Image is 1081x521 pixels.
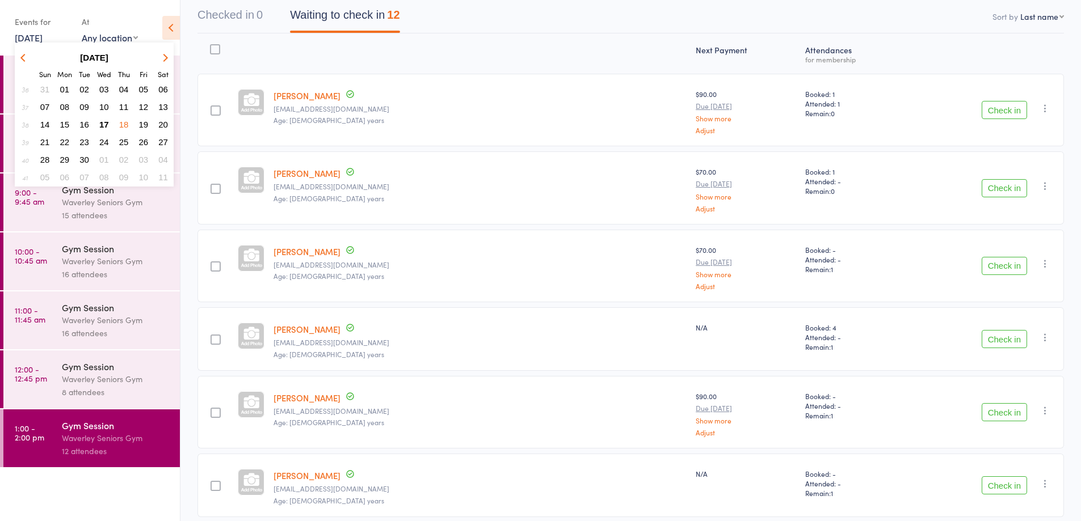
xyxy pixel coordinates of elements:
small: Due [DATE] [696,180,796,188]
button: 24 [95,134,113,150]
span: Attended: - [805,332,903,342]
button: 19 [135,117,153,132]
button: 07 [75,170,93,185]
button: 18 [115,117,133,132]
span: Age: [DEMOGRAPHIC_DATA] years [274,417,384,427]
small: ingagray@gmail.com [274,338,687,346]
span: 15 [60,120,70,129]
span: Age: [DEMOGRAPHIC_DATA] years [274,271,384,281]
button: 07 [36,99,54,115]
span: 0 [831,186,835,196]
a: Show more [696,115,796,122]
span: Booked: - [805,245,903,255]
span: 09 [79,102,89,112]
small: Wednesday [97,69,111,79]
em: 41 [22,173,28,182]
button: 31 [36,82,54,97]
button: 30 [75,152,93,167]
button: Check in [982,476,1027,494]
button: 05 [36,170,54,185]
small: abitzfamily@gmail.com [274,105,687,113]
a: Show more [696,193,796,200]
div: N/A [696,469,796,478]
a: [DATE] [15,31,43,44]
small: Due [DATE] [696,102,796,110]
button: 25 [115,134,133,150]
div: $90.00 [696,89,796,134]
button: Check in [982,179,1027,197]
button: Check in [982,101,1027,119]
button: Check in [982,257,1027,275]
span: Remain: [805,342,903,351]
div: Gym Session [62,242,170,255]
span: 12 [139,102,149,112]
div: At [82,12,138,31]
span: Age: [DEMOGRAPHIC_DATA] years [274,193,384,203]
a: [PERSON_NAME] [274,245,340,257]
em: 36 [22,85,28,94]
span: Booked: - [805,469,903,478]
button: 20 [154,117,172,132]
div: Next Payment [691,39,800,69]
div: Gym Session [62,419,170,431]
button: 26 [135,134,153,150]
div: 15 attendees [62,209,170,222]
button: 06 [56,170,74,185]
button: 27 [154,134,172,150]
button: 04 [154,152,172,167]
span: Booked: 1 [805,89,903,99]
span: Attended: - [805,401,903,410]
button: 29 [56,152,74,167]
small: rebeccasm7@gmail.com [274,407,687,415]
div: N/A [696,323,796,332]
time: 9:00 - 9:45 am [15,188,44,206]
small: Saturday [158,69,169,79]
button: 13 [154,99,172,115]
span: 04 [158,155,168,164]
a: Show more [696,270,796,278]
small: Due [DATE] [696,404,796,412]
span: 05 [40,172,50,182]
span: Booked: - [805,391,903,401]
div: $90.00 [696,391,796,436]
span: 25 [119,137,129,147]
button: 10 [95,99,113,115]
a: Show more [696,417,796,424]
span: 14 [40,120,50,129]
button: 08 [56,99,74,115]
span: 01 [99,155,109,164]
div: 16 attendees [62,268,170,281]
a: Adjust [696,205,796,212]
span: 11 [158,172,168,182]
button: 08 [95,170,113,185]
span: 03 [99,84,109,94]
button: 01 [56,82,74,97]
span: 18 [119,120,129,129]
time: 10:00 - 10:45 am [15,247,47,265]
button: 01 [95,152,113,167]
span: 30 [79,155,89,164]
em: 38 [22,120,28,129]
div: 0 [256,9,263,21]
div: 12 attendees [62,444,170,458]
button: 23 [75,134,93,150]
span: 31 [40,84,50,94]
button: 21 [36,134,54,150]
div: Waverley Seniors Gym [62,196,170,209]
div: $70.00 [696,245,796,290]
small: morriea341@gmail.com [274,183,687,190]
span: 09 [119,172,129,182]
span: Age: [DEMOGRAPHIC_DATA] years [274,495,384,505]
button: 05 [135,82,153,97]
div: Waverley Seniors Gym [62,431,170,444]
span: Booked: 1 [805,167,903,176]
a: Adjust [696,429,796,436]
a: Adjust [696,126,796,134]
span: 20 [158,120,168,129]
div: Gym Session [62,360,170,372]
span: 07 [79,172,89,182]
span: 10 [139,172,149,182]
div: Waverley Seniors Gym [62,255,170,268]
span: 06 [158,84,168,94]
span: 29 [60,155,70,164]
